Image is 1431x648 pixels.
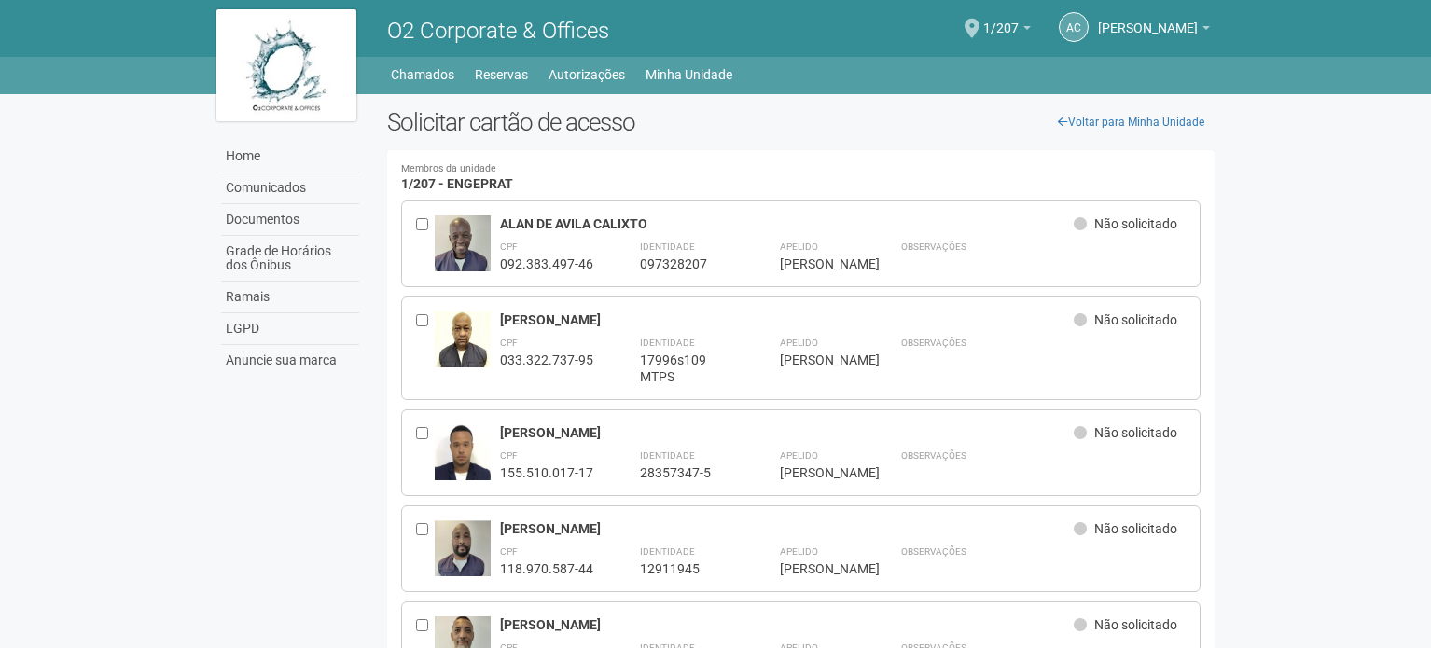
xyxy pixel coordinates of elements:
a: Minha Unidade [646,62,732,88]
strong: Identidade [640,450,695,461]
div: 033.322.737-95 [500,352,593,368]
a: Anuncie sua marca [221,345,359,376]
a: AC [1059,12,1089,42]
strong: Identidade [640,338,695,348]
div: 28357347-5 [640,464,733,481]
strong: Observações [901,450,966,461]
a: [PERSON_NAME] [1098,23,1210,38]
div: [PERSON_NAME] [780,464,854,481]
a: Documentos [221,204,359,236]
strong: Apelido [780,338,818,348]
a: Autorizações [549,62,625,88]
span: Não solicitado [1094,425,1177,440]
div: 118.970.587-44 [500,560,593,577]
img: user.jpg [435,520,491,582]
a: Grade de Horários dos Ônibus [221,236,359,282]
a: LGPD [221,313,359,345]
div: 155.510.017-17 [500,464,593,481]
img: logo.jpg [216,9,356,121]
span: Não solicitado [1094,312,1177,327]
span: Não solicitado [1094,521,1177,536]
strong: Apelido [780,546,818,557]
small: Membros da unidade [401,164,1201,174]
strong: CPF [500,450,518,461]
h4: 1/207 - ENGEPRAT [401,164,1201,191]
span: O2 Corporate & Offices [387,18,609,44]
div: 12911945 [640,560,733,577]
strong: Apelido [780,241,818,252]
div: [PERSON_NAME] [500,520,1074,537]
strong: Observações [901,338,966,348]
span: Não solicitado [1094,617,1177,632]
a: Ramais [221,282,359,313]
div: 097328207 [640,255,733,272]
strong: CPF [500,241,518,252]
div: ALAN DE AVILA CALIXTO [500,215,1074,232]
img: user.jpg [435,215,491,286]
div: [PERSON_NAME] [780,255,854,272]
span: 1/207 [983,3,1019,35]
strong: Apelido [780,450,818,461]
strong: Identidade [640,241,695,252]
span: Andréa Cunha [1098,3,1198,35]
img: user.jpg [435,311,491,371]
img: user.jpg [435,424,491,488]
span: Não solicitado [1094,216,1177,231]
a: Voltar para Minha Unidade [1048,108,1215,136]
div: 092.383.497-46 [500,255,593,272]
strong: CPF [500,546,518,557]
div: [PERSON_NAME] [500,616,1074,633]
a: Chamados [391,62,454,88]
strong: Identidade [640,546,695,557]
div: [PERSON_NAME] [500,311,1074,328]
div: [PERSON_NAME] [500,424,1074,441]
a: Comunicados [221,172,359,204]
div: [PERSON_NAME] [780,560,854,577]
a: Reservas [475,62,528,88]
h2: Solicitar cartão de acesso [387,108,1215,136]
strong: Observações [901,546,966,557]
strong: CPF [500,338,518,348]
a: Home [221,141,359,172]
strong: Observações [901,241,966,252]
a: 1/207 [983,23,1031,38]
div: [PERSON_NAME] [780,352,854,368]
div: 17996s109 MTPS [640,352,733,385]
